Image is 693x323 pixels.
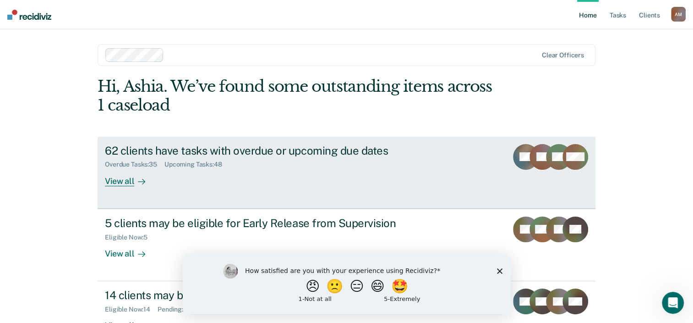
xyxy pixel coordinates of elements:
[98,77,496,115] div: Hi, Ashia. We’ve found some outstanding items across 1 caseload
[164,161,229,168] div: Upcoming Tasks : 48
[671,7,686,22] button: AM
[158,306,193,313] div: Pending : 1
[662,292,684,314] iframe: Intercom live chat
[105,144,426,157] div: 62 clients have tasks with overdue or upcoming due dates
[105,217,426,230] div: 5 clients may be eligible for Early Release from Supervision
[98,209,595,281] a: 5 clients may be eligible for Early Release from SupervisionEligible Now:5View all
[105,161,164,168] div: Overdue Tasks : 35
[105,289,426,302] div: 14 clients may be eligible for Annual Report Status
[671,7,686,22] div: A M
[105,241,156,259] div: View all
[105,168,156,186] div: View all
[183,255,511,314] iframe: Survey by Kim from Recidiviz
[98,137,595,209] a: 62 clients have tasks with overdue or upcoming due datesOverdue Tasks:35Upcoming Tasks:48View all
[7,10,51,20] img: Recidiviz
[105,234,155,241] div: Eligible Now : 5
[105,306,158,313] div: Eligible Now : 14
[542,51,584,59] div: Clear officers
